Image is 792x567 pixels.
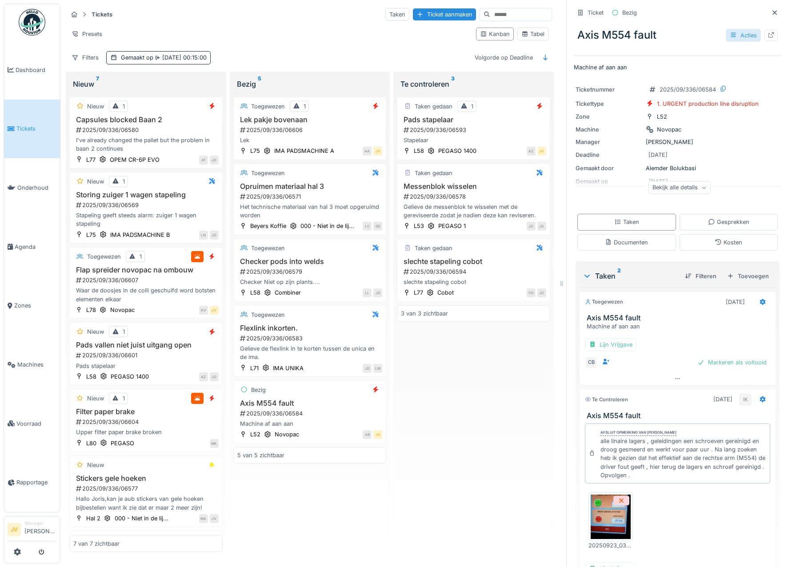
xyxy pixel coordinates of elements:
a: JV Manager[PERSON_NAME] [8,520,56,541]
div: Toegewezen [251,169,285,177]
div: Novopac [110,306,135,314]
h3: Pads vallen niet juist uitgang open [73,341,219,349]
div: Lek [237,136,383,144]
div: PEGASO 1400 [111,372,149,381]
div: L77 [414,288,423,297]
div: Ticket aanmaken [413,8,476,20]
div: MK [210,439,219,448]
div: Taken gedaan [415,169,452,177]
h3: Flexlink inkorten. [237,324,383,332]
div: 1. URGENT production line disruption [657,100,759,108]
div: Stapeling geeft steeds alarm: zuiger 1 wagen stapeling [73,211,219,228]
div: Upper filter paper brake broken [73,428,219,436]
div: Filters [68,51,103,64]
sup: 2 [617,271,621,281]
h3: Flap spreider novopac na ombouw [73,266,219,274]
sup: 5 [258,79,261,89]
div: Te controleren [585,396,628,403]
a: Machines [4,335,60,394]
div: PEGASO 1400 [438,147,476,155]
div: AZ [199,372,208,381]
div: Filteren [681,270,720,282]
div: Te controleren [400,79,547,89]
div: Acties [726,29,761,42]
div: 2025/09/336/06579 [239,268,383,276]
div: IMA PADSMACHINE B [110,231,170,239]
div: Alemder Bolukbasi [576,164,780,172]
div: [DATE] [713,395,732,403]
div: MA [199,514,208,523]
div: PEGASO 1 [438,222,466,230]
li: [PERSON_NAME] [24,520,56,539]
div: Novopac [657,125,681,134]
div: L52 [250,430,260,439]
div: 000 - Niet in de lij... [300,222,354,230]
div: PEGASO [111,439,134,447]
h3: Messenblok wisselen [401,182,546,191]
div: LN [199,231,208,240]
div: Bekijk alle details [648,181,711,194]
div: [DATE] [648,151,668,159]
img: Badge_color-CXgf-gQk.svg [19,9,45,36]
div: Waar de doosjes in de colli geschuifd word botsten elementen elkaar [73,286,219,303]
div: 2025/09/336/06606 [239,126,383,134]
div: Tabel [521,30,544,38]
h3: Checker pods into welds [237,257,383,266]
h3: Axis M554 fault [237,399,383,407]
div: L75 [86,231,96,239]
div: 2025/09/336/06569 [75,201,219,209]
div: Taken [583,271,678,281]
div: 1 [123,394,125,403]
div: 1 [140,252,142,261]
div: 2025/09/336/06607 [75,276,219,284]
h3: Filter paper brake [73,407,219,416]
div: JD [537,288,546,297]
div: L53 [414,222,424,230]
div: 2025/09/336/06601 [75,351,219,359]
h3: Capsules blocked Baan 2 [73,116,219,124]
div: Machine af aan aan [237,419,383,428]
div: Gelieve de messenblok te wisselen met de gereviseerde zodat je nadien deze kan reviseren. [401,203,546,220]
a: Onderhoud [4,158,60,217]
a: Rapportage [4,453,60,512]
div: 1 [471,102,473,111]
div: Nieuw [87,327,104,336]
span: Machines [17,360,56,369]
h3: Opruimen materiaal hal 3 [237,182,383,191]
div: 2025/09/336/06580 [75,126,219,134]
div: Markeren als voltooid [694,356,770,368]
div: Axis M554 fault [574,24,781,47]
div: Toegewezen [585,298,623,306]
div: AB [363,430,372,439]
div: L75 [250,147,260,155]
div: Presets [68,28,106,40]
div: L80 [86,439,96,447]
span: Agenda [15,243,56,251]
div: Ticketnummer [576,85,642,94]
h3: Axis M554 fault [587,411,772,420]
div: JD [373,288,382,297]
div: Machine af aan aan [587,322,772,331]
span: [DATE] 00:15:00 [153,54,207,61]
div: Gelieve de flexlink in te korten tussen de unica en de ima. [237,344,383,361]
div: 3 van 3 zichtbaar [401,309,448,318]
div: LM [373,364,382,373]
div: alle linaire lagers , geleidingen een schroeven gereinigd en droog gesmeerd en werkt voor paar uu... [600,437,766,479]
div: Nieuw [73,79,219,89]
div: Gesprekken [708,218,749,226]
div: L58 [414,147,424,155]
div: Cobot [437,288,454,297]
div: 5 van 5 zichtbaar [237,451,284,459]
div: I've already changed the pallet but the problem in baan 2 continues [73,136,219,153]
div: Hal 2 [86,514,100,523]
a: Voorraad [4,394,60,453]
div: JD [527,222,536,231]
span: Rapportage [16,478,56,487]
div: LC [363,222,372,231]
div: JD [210,372,219,381]
div: Taken gedaan [415,102,452,111]
div: [PERSON_NAME] [576,138,780,146]
div: Kanban [480,30,510,38]
div: Toevoegen [724,270,772,282]
div: L58 [86,372,96,381]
